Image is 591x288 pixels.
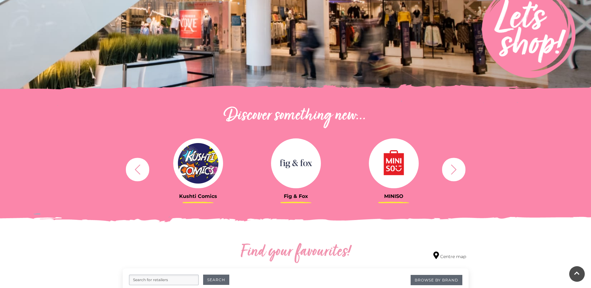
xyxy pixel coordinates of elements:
[203,275,229,285] button: Search
[129,275,199,285] input: Search for retailers
[350,138,438,199] a: MINISO
[350,193,438,199] h3: MINISO
[154,138,242,199] a: Kushti Comics
[433,252,466,260] a: Centre map
[411,275,462,285] a: Browse By Brand
[123,106,469,126] h2: Discover something new...
[154,193,242,199] h3: Kushti Comics
[252,138,340,199] a: Fig & Fox
[182,242,409,262] h2: Find your favourites!
[252,193,340,199] h3: Fig & Fox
